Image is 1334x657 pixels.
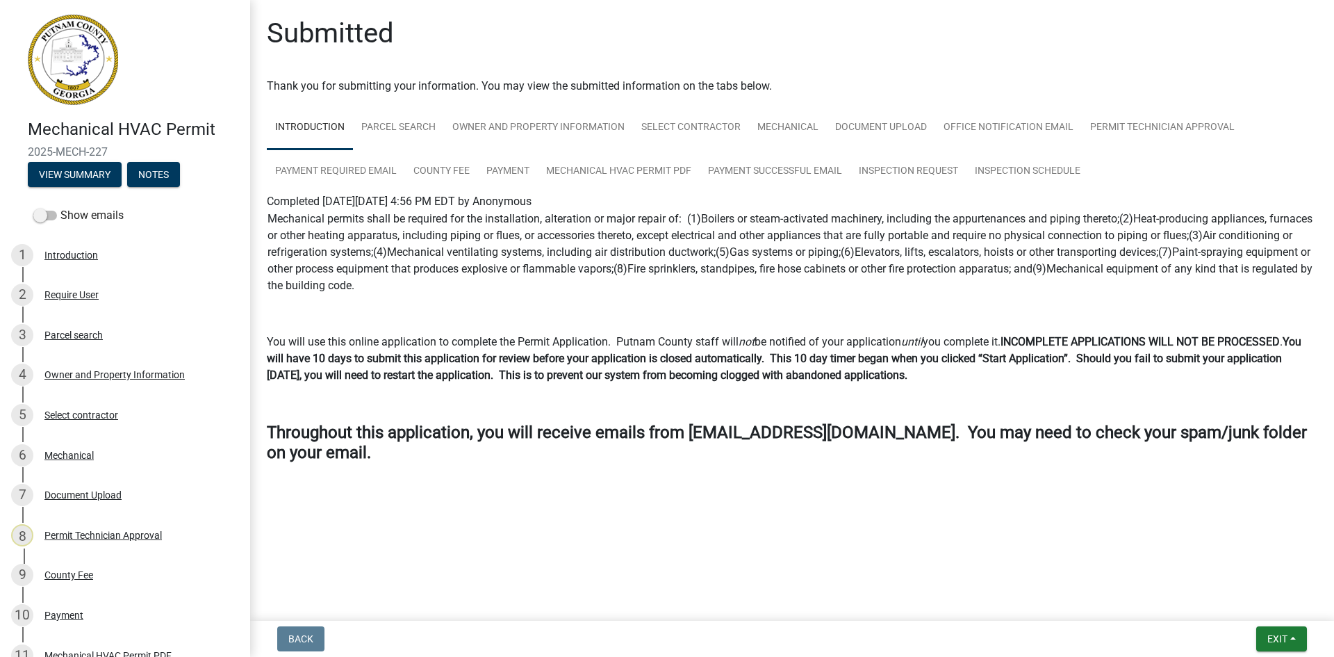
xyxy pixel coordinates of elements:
div: Thank you for submitting your information. You may view the submitted information on the tabs below. [267,78,1317,95]
div: Permit Technician Approval [44,530,162,540]
button: Notes [127,162,180,187]
a: Payment [478,149,538,194]
img: Putnam County, Georgia [28,15,118,105]
a: Payment Required Email [267,149,405,194]
a: Inspection Request [850,149,966,194]
label: Show emails [33,207,124,224]
a: Select contractor [633,106,749,150]
i: until [901,335,923,348]
div: 2 [11,284,33,306]
div: 8 [11,524,33,546]
a: County Fee [405,149,478,194]
button: Exit [1256,626,1307,651]
div: 1 [11,244,33,266]
div: Payment [44,610,83,620]
p: You will use this online application to complete the Permit Application. Putnam County staff will... [267,334,1317,384]
h1: Submitted [267,17,394,50]
div: 9 [11,564,33,586]
strong: INCOMPLETE APPLICATIONS WILL NOT BE PROCESSED [1000,335,1280,348]
a: Mechanical [749,106,827,150]
wm-modal-confirm: Notes [127,170,180,181]
div: Select contractor [44,410,118,420]
wm-modal-confirm: Summary [28,170,122,181]
span: Exit [1267,633,1287,644]
div: 7 [11,484,33,506]
div: Document Upload [44,490,122,500]
strong: You will have 10 days to submit this application for review before your application is closed aut... [267,335,1301,382]
span: 2025-MECH-227 [28,145,222,159]
a: Parcel search [353,106,444,150]
span: Completed [DATE][DATE] 4:56 PM EDT by Anonymous [267,195,532,208]
td: Mechanical permits shall be required for the installation, alteration or major repair of: (1)Boil... [267,210,1317,295]
div: Parcel search [44,330,103,340]
strong: Throughout this application, you will receive emails from [EMAIL_ADDRESS][DOMAIN_NAME]. You may n... [267,423,1307,462]
div: Mechanical [44,451,94,460]
a: Office Notification Email [935,106,1082,150]
a: Introduction [267,106,353,150]
a: Permit Technician Approval [1082,106,1243,150]
div: Introduction [44,250,98,260]
div: 6 [11,444,33,467]
span: Back [288,633,313,644]
a: Owner and Property Information [444,106,633,150]
div: 5 [11,404,33,426]
div: County Fee [44,570,93,580]
a: Payment Successful Email [700,149,850,194]
div: 10 [11,604,33,626]
div: 3 [11,324,33,346]
h4: Mechanical HVAC Permit [28,120,239,140]
a: Inspection Schedule [966,149,1089,194]
a: Document Upload [827,106,935,150]
div: Require User [44,290,99,300]
div: 4 [11,364,33,386]
a: Mechanical HVAC Permit PDF [538,149,700,194]
i: not [739,335,755,348]
button: View Summary [28,162,122,187]
button: Back [277,626,324,651]
div: Owner and Property Information [44,370,185,380]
